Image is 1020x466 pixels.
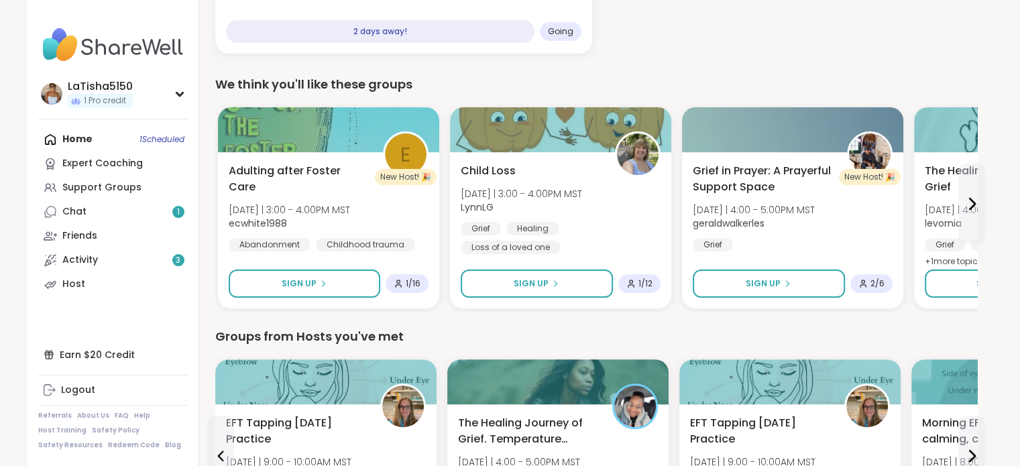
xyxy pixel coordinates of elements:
div: Groups from Hosts you've met [215,327,977,346]
div: Logout [61,384,95,397]
span: The Healing Journey of Grief. Temperature Check. [458,415,598,447]
span: 1 [177,207,180,218]
div: Grief [461,222,501,235]
button: Sign Up [693,270,845,298]
span: e [400,139,410,170]
div: Childhood trauma [316,238,415,251]
a: Host Training [38,426,87,435]
a: About Us [77,411,109,420]
img: ShareWell Nav Logo [38,21,188,68]
img: Jill_B_Gratitude [382,386,424,427]
a: Redeem Code [108,441,160,450]
img: LynnLG [617,133,659,175]
div: Grief [925,238,965,251]
div: Loss of a loved one [461,241,561,254]
span: Sign Up [976,278,1011,290]
span: Sign Up [282,278,317,290]
a: Logout [38,378,188,402]
div: Abandonment [229,238,310,251]
a: Host [38,272,188,296]
span: EFT Tapping [DATE] Practice [226,415,365,447]
span: Child Loss [461,163,516,179]
img: geraldwalkerles [849,133,891,175]
div: Support Groups [62,181,141,194]
button: Sign Up [461,270,613,298]
div: LaTisha5150 [68,79,133,94]
div: Healing [506,222,559,235]
div: Activity [62,253,98,267]
a: Referrals [38,411,72,420]
a: Friends [38,224,188,248]
span: 1 Pro credit [84,95,126,107]
a: Safety Policy [92,426,139,435]
img: levornia [614,386,656,427]
span: 1 / 16 [406,278,420,289]
span: Adulting after Foster Care [229,163,368,195]
span: 3 [176,255,180,266]
span: Sign Up [746,278,781,290]
a: FAQ [115,411,129,420]
a: Safety Resources [38,441,103,450]
div: Chat [62,205,87,219]
a: Expert Coaching [38,152,188,176]
button: Sign Up [229,270,380,298]
a: Blog [165,441,181,450]
span: [DATE] | 3:00 - 4:00PM MST [461,187,582,200]
a: Chat1 [38,200,188,224]
span: [DATE] | 4:00 - 5:00PM MST [693,203,815,217]
b: LynnLG [461,200,494,214]
span: EFT Tapping [DATE] Practice [690,415,830,447]
span: 1 / 12 [638,278,653,289]
b: ecwhite1988 [229,217,287,230]
div: New Host! 🎉 [375,169,437,185]
b: geraldwalkerles [693,217,764,230]
span: [DATE] | 3:00 - 4:00PM MST [229,203,350,217]
a: Help [134,411,150,420]
div: Grief [693,238,733,251]
span: 2 / 6 [870,278,885,289]
div: New Host! 🎉 [839,169,901,185]
img: Jill_B_Gratitude [846,386,888,427]
img: LaTisha5150 [41,83,62,105]
span: Sign Up [514,278,549,290]
div: Host [62,278,85,291]
div: Earn $20 Credit [38,343,188,367]
div: 2 days away! [226,20,534,43]
span: Grief in Prayer: A Prayerful Support Space [693,163,832,195]
div: We think you'll like these groups [215,75,977,94]
span: Going [548,26,573,37]
div: Expert Coaching [62,157,143,170]
div: Friends [62,229,97,243]
a: Activity3 [38,248,188,272]
a: Support Groups [38,176,188,200]
b: levornia [925,217,962,230]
